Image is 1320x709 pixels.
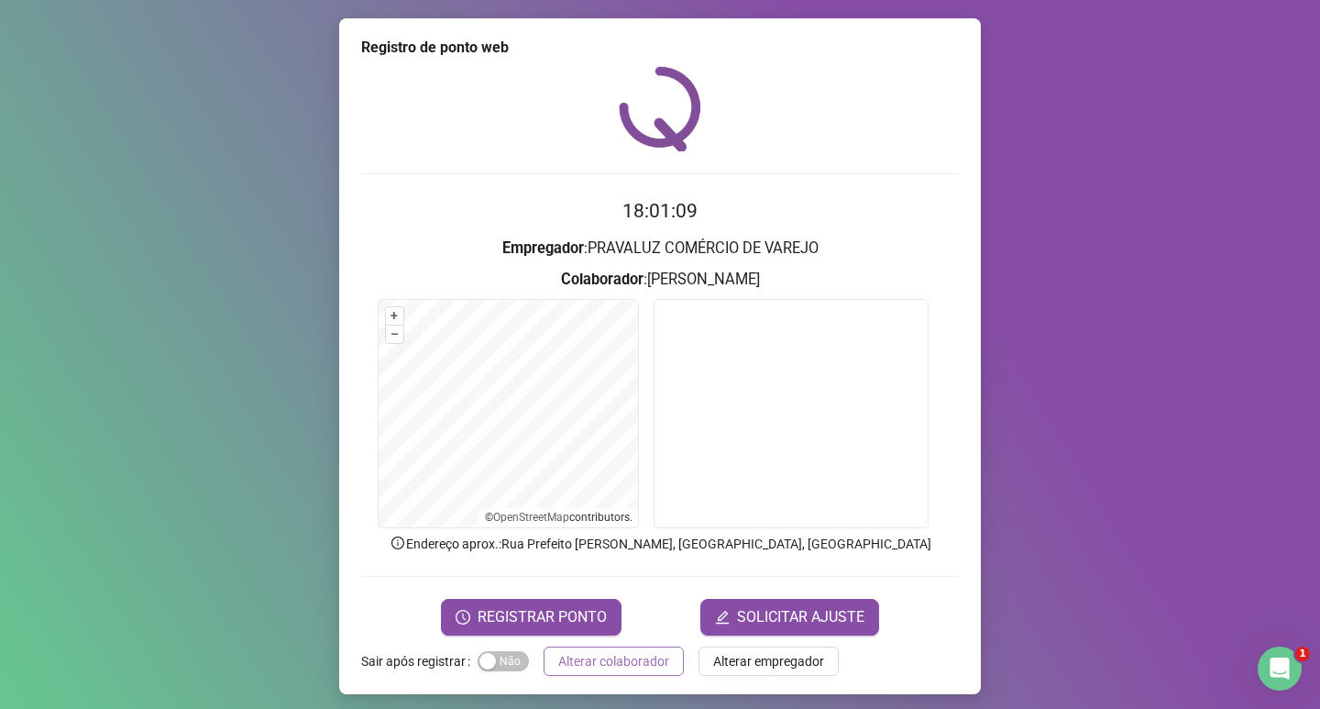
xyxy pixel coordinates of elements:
[386,326,403,343] button: –
[544,647,684,676] button: Alterar colaborador
[737,606,864,628] span: SOLICITAR AJUSTE
[361,534,959,554] p: Endereço aprox. : Rua Prefeito [PERSON_NAME], [GEOGRAPHIC_DATA], [GEOGRAPHIC_DATA]
[361,268,959,292] h3: : [PERSON_NAME]
[502,239,584,257] strong: Empregador
[386,307,403,325] button: +
[361,237,959,260] h3: : PRAVALUZ COMÉRCIO DE VAREJO
[441,599,621,636] button: REGISTRAR PONTO
[619,66,701,151] img: QRPoint
[361,37,959,59] div: Registro de ponto web
[622,200,698,222] time: 18:01:09
[478,606,607,628] span: REGISTRAR PONTO
[713,651,824,671] span: Alterar empregador
[361,647,478,676] label: Sair após registrar
[700,599,879,636] button: editSOLICITAR AJUSTE
[485,511,632,524] li: © contributors.
[456,610,470,625] span: clock-circle
[698,647,839,676] button: Alterar empregador
[390,535,406,551] span: info-circle
[558,651,669,671] span: Alterar colaborador
[1295,647,1310,661] span: 1
[715,610,730,625] span: edit
[561,271,643,288] strong: Colaborador
[493,511,569,524] a: OpenStreetMap
[1258,647,1302,691] iframe: Intercom live chat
